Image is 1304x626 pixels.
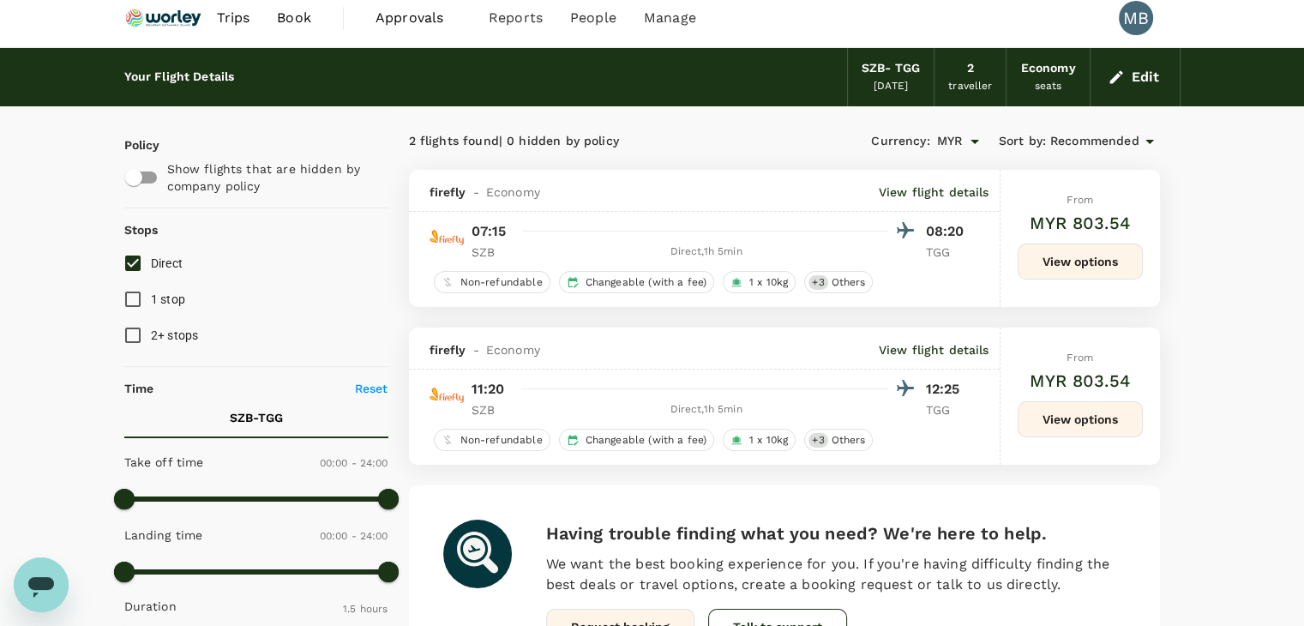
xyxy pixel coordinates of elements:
[320,457,388,469] span: 00:00 - 24:00
[151,328,199,342] span: 2+ stops
[926,244,969,261] p: TGG
[124,380,154,397] p: Time
[948,78,992,95] div: traveller
[804,429,873,451] div: +3Others
[1119,1,1153,35] div: MB
[486,184,540,201] span: Economy
[486,341,540,358] span: Economy
[1035,78,1062,95] div: seats
[926,221,969,242] p: 08:20
[1050,132,1139,151] span: Recommended
[230,409,283,426] p: SZB - TGG
[999,132,1046,151] span: Sort by :
[454,433,550,448] span: Non-refundable
[825,275,873,290] span: Others
[1020,59,1075,78] div: Economy
[489,8,543,28] span: Reports
[525,244,888,261] div: Direct , 1h 5min
[472,244,514,261] p: SZB
[874,78,908,95] div: [DATE]
[742,275,795,290] span: 1 x 10kg
[1030,367,1130,394] h6: MYR 803.54
[409,132,784,151] div: 2 flights found | 0 hidden by policy
[926,379,969,400] p: 12:25
[124,223,159,237] strong: Stops
[723,429,796,451] div: 1 x 10kg
[430,341,466,358] span: firefly
[1030,209,1130,237] h6: MYR 803.54
[472,379,505,400] p: 11:20
[862,59,920,78] div: SZB - TGG
[430,220,464,255] img: FY
[434,429,550,451] div: Non-refundable
[879,184,989,201] p: View flight details
[355,380,388,397] p: Reset
[1067,194,1093,206] span: From
[808,275,827,290] span: + 3
[124,68,235,87] div: Your Flight Details
[472,401,514,418] p: SZB
[124,598,177,615] p: Duration
[963,129,987,153] button: Open
[466,341,486,358] span: -
[343,603,388,615] span: 1.5 hours
[808,433,827,448] span: + 3
[466,184,486,201] span: -
[825,433,873,448] span: Others
[430,184,466,201] span: firefly
[320,530,388,542] span: 00:00 - 24:00
[151,292,186,306] span: 1 stop
[1104,63,1166,91] button: Edit
[277,8,311,28] span: Book
[525,401,888,418] div: Direct , 1h 5min
[546,520,1126,547] h6: Having trouble finding what you need? We're here to help.
[1067,352,1093,364] span: From
[644,8,696,28] span: Manage
[579,275,713,290] span: Changeable (with a fee)
[546,554,1126,595] p: We want the best booking experience for you. If you're having difficulty finding the best deals o...
[472,221,507,242] p: 07:15
[967,59,974,78] div: 2
[804,271,873,293] div: +3Others
[579,433,713,448] span: Changeable (with a fee)
[124,527,203,544] p: Landing time
[376,8,461,28] span: Approvals
[124,136,140,153] p: Policy
[559,429,714,451] div: Changeable (with a fee)
[570,8,616,28] span: People
[151,256,183,270] span: Direct
[454,275,550,290] span: Non-refundable
[124,454,204,471] p: Take off time
[434,271,550,293] div: Non-refundable
[723,271,796,293] div: 1 x 10kg
[216,8,249,28] span: Trips
[14,557,69,612] iframe: Button to launch messaging window
[871,132,929,151] span: Currency :
[559,271,714,293] div: Changeable (with a fee)
[742,433,795,448] span: 1 x 10kg
[879,341,989,358] p: View flight details
[1018,244,1143,280] button: View options
[926,401,969,418] p: TGG
[167,160,376,195] p: Show flights that are hidden by company policy
[430,378,464,412] img: FY
[1018,401,1143,437] button: View options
